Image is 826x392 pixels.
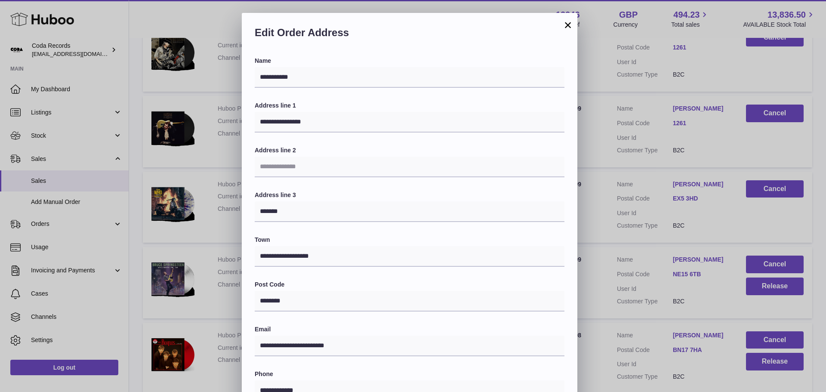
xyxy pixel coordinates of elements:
[255,281,564,289] label: Post Code
[255,102,564,110] label: Address line 1
[255,191,564,199] label: Address line 3
[255,146,564,154] label: Address line 2
[563,20,573,30] button: ×
[255,236,564,244] label: Town
[255,57,564,65] label: Name
[255,26,564,44] h2: Edit Order Address
[255,370,564,378] label: Phone
[255,325,564,333] label: Email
